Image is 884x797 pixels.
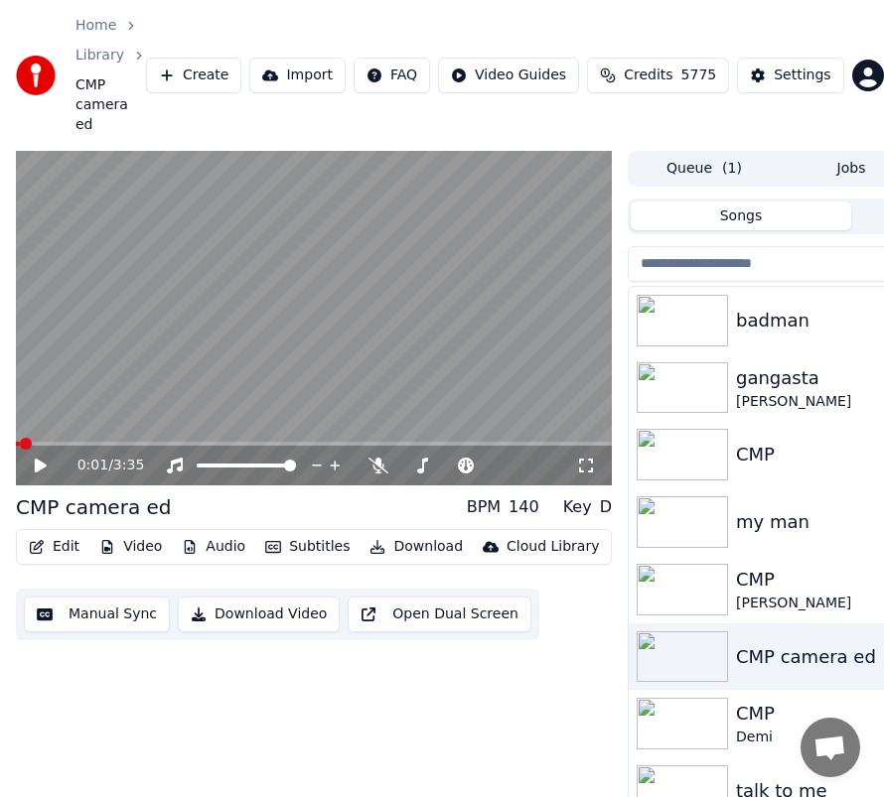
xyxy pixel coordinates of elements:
div: Settings [774,66,830,85]
div: Open chat [801,718,860,777]
button: Queue [631,154,778,183]
button: Settings [737,58,843,93]
span: 3:35 [113,456,144,475]
button: Create [146,58,242,93]
button: Video Guides [438,58,579,93]
img: youka [16,56,56,95]
div: D [600,495,612,519]
button: Audio [174,533,253,561]
button: Credits5775 [587,58,729,93]
button: Manual Sync [24,597,170,632]
nav: breadcrumb [75,16,146,135]
button: Edit [21,533,87,561]
div: BPM [467,495,501,519]
div: Key [563,495,592,519]
button: Open Dual Screen [348,597,531,632]
button: Download Video [178,597,340,632]
button: FAQ [354,58,430,93]
div: Cloud Library [507,537,599,557]
span: 0:01 [77,456,108,475]
button: Download [362,533,471,561]
span: CMP camera ed [75,75,146,135]
button: Songs [631,201,851,230]
span: Credits [624,66,672,85]
span: ( 1 ) [722,159,742,179]
button: Subtitles [257,533,358,561]
a: Library [75,46,124,66]
button: Import [249,58,345,93]
div: CMP camera ed [16,493,172,521]
div: 140 [509,495,539,519]
button: Video [91,533,170,561]
a: Home [75,16,116,36]
span: 5775 [681,66,717,85]
div: / [77,456,125,475]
